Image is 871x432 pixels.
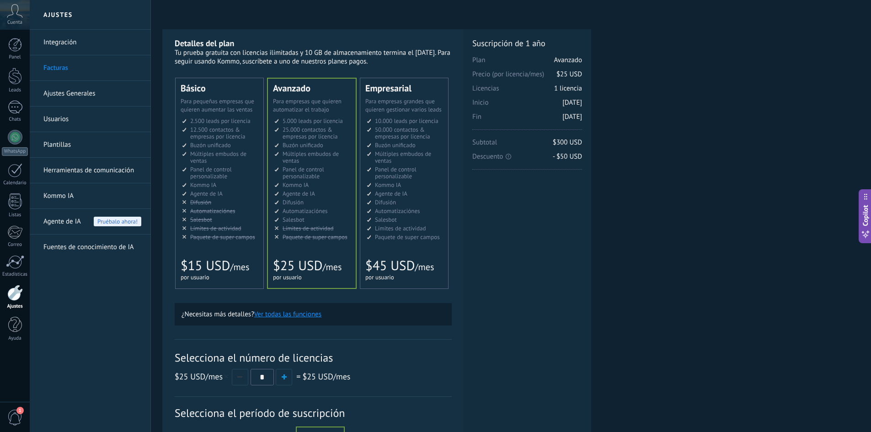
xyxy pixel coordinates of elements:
[472,70,582,84] span: Precio (por licencia/mes)
[2,117,28,123] div: Chats
[43,132,141,158] a: Plantillas
[181,97,254,113] span: Para pequeñas empresas que quieren aumentar las ventas
[375,216,397,224] span: Salesbot
[375,224,426,232] span: Límites de actividad
[283,165,324,180] span: Panel de control personalizable
[283,181,309,189] span: Kommo IA
[43,107,141,132] a: Usuarios
[2,272,28,277] div: Estadísticas
[283,141,323,149] span: Buzón unificado
[175,38,234,48] b: Detalles del plan
[283,126,337,140] span: 25.000 contactos & empresas por licencia
[472,56,582,70] span: Plan
[375,141,416,149] span: Buzón unificado
[302,371,350,382] span: /mes
[43,235,141,260] a: Fuentes de conocimiento de IA
[273,257,322,274] span: $25 USD
[553,152,582,161] span: - $50 USD
[283,117,343,125] span: 5.000 leads por licencia
[2,87,28,93] div: Leads
[30,81,150,107] li: Ajustes Generales
[190,207,235,215] span: Automatizaciónes
[296,371,300,382] span: =
[2,147,28,156] div: WhatsApp
[375,207,420,215] span: Automatizaciónes
[254,310,321,319] button: Ver todas las funciones
[175,351,452,365] span: Selecciona el número de licencias
[30,30,150,55] li: Integración
[322,261,342,273] span: /mes
[190,224,241,232] span: Límites de actividad
[2,212,28,218] div: Listas
[30,55,150,81] li: Facturas
[365,257,415,274] span: $45 USD
[273,97,342,113] span: Para empresas que quieren automatizar el trabajo
[190,181,216,189] span: Kommo IA
[283,224,334,232] span: Límites de actividad
[861,205,870,226] span: Copilot
[230,261,249,273] span: /mes
[30,183,150,209] li: Kommo IA
[94,217,141,226] span: Pruébalo ahora!
[30,158,150,183] li: Herramientas de comunicación
[181,257,230,274] span: $15 USD
[190,150,246,165] span: Múltiples embudos de ventas
[190,190,223,197] span: Agente de IA
[283,190,315,197] span: Agente de IA
[365,84,443,93] div: Empresarial
[2,304,28,309] div: Ajustes
[283,198,304,206] span: Difusión
[375,165,417,180] span: Panel de control personalizable
[43,209,81,235] span: Agente de IA
[175,371,230,382] span: /mes
[30,235,150,260] li: Fuentes de conocimiento de IA
[375,181,401,189] span: Kommo IA
[472,38,582,48] span: Suscripción de 1 año
[365,273,394,281] span: por usuario
[190,165,232,180] span: Panel de control personalizable
[2,54,28,60] div: Panel
[472,98,582,112] span: Inicio
[472,138,582,152] span: Subtotal
[415,261,434,273] span: /mes
[175,48,452,66] div: Tu prueba gratuita con licencias ilimitadas y 10 GB de almacenamiento termina el [DATE]. Para seg...
[43,30,141,55] a: Integración
[190,117,251,125] span: 2.500 leads por licencia
[16,407,24,414] span: 1
[562,112,582,121] span: [DATE]
[181,273,209,281] span: por usuario
[2,336,28,341] div: Ayuda
[375,126,430,140] span: 50.000 contactos & empresas por licencia
[190,233,255,241] span: Paquete de super campos
[375,198,396,206] span: Difusión
[283,216,305,224] span: Salesbot
[43,55,141,81] a: Facturas
[375,117,438,125] span: 10.000 leads por licencia
[2,180,28,186] div: Calendario
[190,141,231,149] span: Buzón unificado
[2,242,28,248] div: Correo
[472,152,582,161] span: Descuento
[472,112,582,127] span: Fin
[283,207,328,215] span: Automatizaciónes
[30,132,150,158] li: Plantillas
[175,371,205,382] span: $25 USD
[43,183,141,209] a: Kommo IA
[283,150,339,165] span: Múltiples embudos de ventas
[562,98,582,107] span: [DATE]
[365,97,442,113] span: Para empresas grandes que quieren gestionar varios leads
[181,84,258,93] div: Básico
[30,107,150,132] li: Usuarios
[43,209,141,235] a: Agente de IA Pruébalo ahora!
[190,198,211,206] span: Difusión
[190,216,212,224] span: Salesbot
[375,190,407,197] span: Agente de IA
[553,138,582,147] span: $300 USD
[556,70,582,79] span: $25 USD
[283,233,347,241] span: Paquete de super campos
[273,84,351,93] div: Avanzado
[472,84,582,98] span: Licencias
[182,310,445,319] p: ¿Necesitas más detalles?
[175,406,452,420] span: Selecciona el período de suscripción
[273,273,302,281] span: por usuario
